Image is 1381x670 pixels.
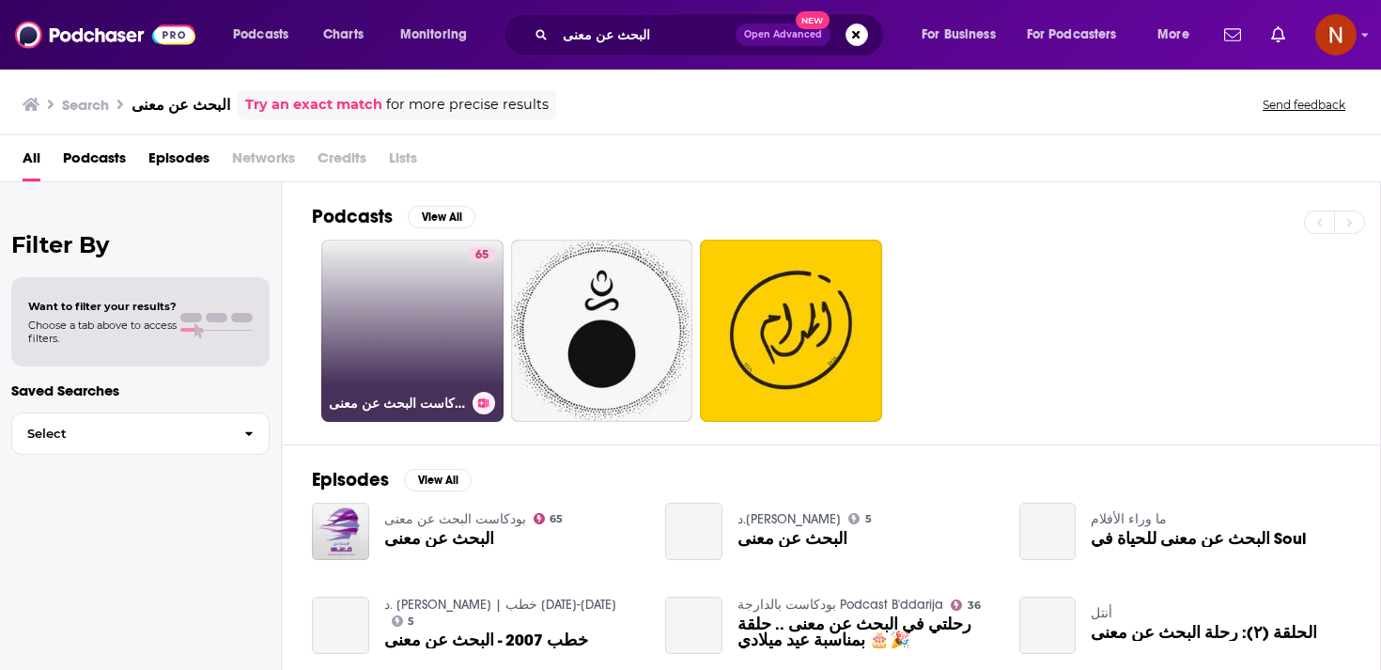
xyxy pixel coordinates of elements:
[220,20,313,50] button: open menu
[28,319,177,345] span: Choose a tab above to access filters.
[387,20,491,50] button: open menu
[312,468,472,491] a: EpisodesView All
[1157,22,1189,48] span: More
[323,22,364,48] span: Charts
[389,143,417,181] span: Lists
[400,22,467,48] span: Monitoring
[555,20,736,50] input: Search podcasts, credits, & more...
[951,600,981,611] a: 36
[1315,14,1357,55] img: User Profile
[665,503,722,560] a: البحث عن معنى
[386,94,549,116] span: for more precise results
[311,20,375,50] a: Charts
[1091,605,1112,621] a: أنتل
[404,469,472,491] button: View All
[968,601,981,610] span: 36
[384,597,616,613] a: د. عدنان إبراهيم | خطب 2001-2010
[62,96,109,114] h3: Search
[922,22,996,48] span: For Business
[796,11,830,29] span: New
[384,632,588,648] a: خطب 2007 - البحث عن معنى
[665,597,722,654] a: رحلتي في البحث عن معنى .. حلقة بمناسبة عيد ميلادي 🎂🎉
[312,597,369,654] a: خطب 2007 - البحث عن معنى
[521,13,902,56] div: Search podcasts, credits, & more...
[408,617,414,626] span: 5
[1315,14,1357,55] button: Show profile menu
[737,597,943,613] a: بودكاست بالدارجة Podcast B'ddarija
[908,20,1019,50] button: open menu
[11,413,270,455] button: Select
[1315,14,1357,55] span: Logged in as AdelNBM
[245,94,382,116] a: Try an exact match
[23,143,40,181] a: All
[1027,22,1117,48] span: For Podcasters
[11,382,270,399] p: Saved Searches
[12,428,229,440] span: Select
[392,615,415,627] a: 5
[744,30,822,39] span: Open Advanced
[148,143,209,181] a: Episodes
[534,513,564,524] a: 65
[312,205,393,228] h2: Podcasts
[1015,20,1144,50] button: open menu
[1019,503,1077,560] a: البحث عن معنى للحياة في Soul
[468,247,496,262] a: 65
[737,531,847,547] a: البحث عن معنى
[1144,20,1213,50] button: open menu
[1257,97,1351,113] button: Send feedback
[329,396,465,412] h3: بودكاست البحث عن معنى
[312,205,475,228] a: PodcastsView All
[1264,19,1293,51] a: Show notifications dropdown
[1217,19,1249,51] a: Show notifications dropdown
[63,143,126,181] a: Podcasts
[737,511,841,527] a: د.عدنان إبراهيم
[848,513,872,524] a: 5
[865,515,872,523] span: 5
[312,468,389,491] h2: Episodes
[550,515,563,523] span: 65
[132,96,230,114] h3: البحث عن معنى
[318,143,366,181] span: Credits
[1091,531,1306,547] a: البحث عن معنى للحياة في Soul
[321,240,504,422] a: 65بودكاست البحث عن معنى
[312,503,369,560] img: البحث عن معنى
[408,206,475,228] button: View All
[15,17,195,53] img: Podchaser - Follow, Share and Rate Podcasts
[384,511,526,527] a: بودكاست البحث عن معنى
[1019,597,1077,654] a: الحلقة (٢): رحلة البحث عن معنى
[737,616,997,648] a: رحلتي في البحث عن معنى .. حلقة بمناسبة عيد ميلادي 🎂🎉
[28,300,177,313] span: Want to filter your results?
[1091,511,1167,527] a: ما وراء الأفلام
[233,22,288,48] span: Podcasts
[1091,625,1317,641] a: الحلقة (٢): رحلة البحث عن معنى
[232,143,295,181] span: Networks
[736,23,830,46] button: Open AdvancedNew
[384,531,494,547] a: البحث عن معنى
[475,246,489,265] span: 65
[11,231,270,258] h2: Filter By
